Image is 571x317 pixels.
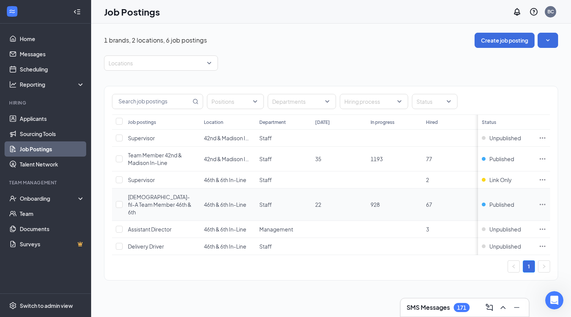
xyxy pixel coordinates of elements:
a: Applicants [20,111,85,126]
td: 46th & 6th In-Line [200,189,256,221]
svg: Ellipses [539,201,546,208]
svg: MagnifyingGlass [192,98,199,105]
span: Supervisor [128,176,155,183]
td: Staff [256,238,311,255]
span: Assistant Director [128,226,172,233]
span: 928 [371,201,380,208]
span: Unpublished [489,243,521,250]
svg: SmallChevronDown [544,36,552,44]
td: 46th & 6th In-Line [200,221,256,238]
a: Scheduling [20,62,85,77]
svg: Ellipses [539,225,546,233]
button: ChevronUp [497,301,509,314]
span: 46th & 6th In-Line [204,243,246,250]
button: Minimize [511,301,523,314]
li: 1 [523,260,535,273]
td: 46th & 6th In-Line [200,171,256,189]
li: Previous Page [508,260,520,273]
div: BC [547,8,554,15]
div: Team Management [9,179,83,186]
span: 46th & 6th In-Line [204,226,246,233]
span: Link Only [489,176,512,184]
svg: Settings [9,302,17,309]
span: Unpublished [489,225,521,233]
svg: UserCheck [9,195,17,202]
span: Staff [259,243,272,250]
span: 77 [426,155,432,162]
svg: Analysis [9,81,17,88]
span: Staff [259,176,272,183]
p: 1 brands, 2 locations, 6 job postings [104,36,207,44]
div: Onboarding [20,195,78,202]
span: 2 [426,176,429,183]
span: [DEMOGRAPHIC_DATA]-fil-A Team Member 46th & 6th [128,193,191,216]
td: 42nd & Madison In-Line [200,147,256,171]
a: 1 [523,261,535,272]
span: Staff [259,155,272,162]
a: Documents [20,221,85,236]
button: left [508,260,520,273]
button: Create job posting [475,33,535,48]
div: Reporting [20,81,85,88]
span: Management [259,226,293,233]
span: 22 [315,201,321,208]
a: Home [20,31,85,46]
h1: Job Postings [104,5,160,18]
button: right [538,260,550,273]
span: right [542,264,546,269]
svg: Collapse [73,8,81,16]
span: Delivery Driver [128,243,164,250]
span: 67 [426,201,432,208]
a: Talent Network [20,157,85,172]
div: Department [259,119,286,125]
th: In progress [367,114,422,130]
input: Search job postings [112,94,191,109]
h3: SMS Messages [407,303,450,312]
a: Sourcing Tools [20,126,85,141]
svg: Ellipses [539,243,546,250]
span: Team Member 42nd & Madison In-Line [128,152,182,166]
span: 46th & 6th In-Line [204,201,246,208]
span: 1193 [371,155,383,162]
span: left [511,264,516,269]
th: [DATE] [311,114,367,130]
span: 42nd & Madison In-Line [204,135,261,141]
svg: QuestionInfo [529,7,538,16]
td: Staff [256,147,311,171]
th: Hired [422,114,478,130]
button: ComposeMessage [483,301,495,314]
svg: ComposeMessage [485,303,494,312]
span: Supervisor [128,135,155,141]
span: 46th & 6th In-Line [204,176,246,183]
svg: WorkstreamLogo [8,8,16,15]
svg: Ellipses [539,155,546,163]
svg: Ellipses [539,134,546,142]
div: 171 [457,304,466,311]
div: Switch to admin view [20,302,73,309]
iframe: Intercom live chat [545,291,563,309]
th: Status [478,114,535,130]
td: 42nd & Madison In-Line [200,130,256,147]
a: Job Postings [20,141,85,157]
span: Unpublished [489,134,521,142]
span: Staff [259,201,272,208]
span: 35 [315,155,321,162]
div: Location [204,119,223,125]
span: Staff [259,135,272,141]
span: Published [489,155,514,163]
a: Team [20,206,85,221]
span: 42nd & Madison In-Line [204,155,261,162]
a: Messages [20,46,85,62]
td: Staff [256,130,311,147]
td: Staff [256,189,311,221]
div: Hiring [9,100,83,106]
svg: ChevronUp [498,303,508,312]
button: SmallChevronDown [538,33,558,48]
span: 3 [426,226,429,233]
li: Next Page [538,260,550,273]
div: Job postings [128,119,156,125]
span: Published [489,201,514,208]
svg: Notifications [513,7,522,16]
svg: Minimize [512,303,521,312]
svg: Ellipses [539,176,546,184]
